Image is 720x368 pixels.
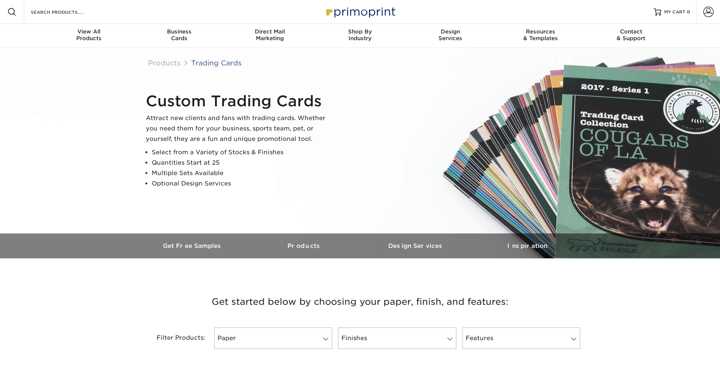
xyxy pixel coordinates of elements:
span: Business [134,28,225,35]
h3: Design Services [360,242,472,249]
span: Resources [495,28,586,35]
span: Design [405,28,495,35]
p: Attract new clients and fans with trading cards. Whether you need them for your business, sports ... [146,113,332,144]
li: Optional Design Services [152,178,332,189]
h3: Get Free Samples [137,242,248,249]
a: DesignServices [405,24,495,48]
span: Contact [586,28,676,35]
div: & Templates [495,28,586,42]
h3: Inspiration [472,242,583,249]
li: Select from a Variety of Stocks & Finishes [152,147,332,158]
a: Trading Cards [191,59,242,67]
div: Services [405,28,495,42]
a: Resources& Templates [495,24,586,48]
a: Get Free Samples [137,233,248,258]
span: View All [44,28,134,35]
h1: Custom Trading Cards [146,92,332,110]
div: Industry [315,28,405,42]
a: Features [462,327,580,349]
a: View AllProducts [44,24,134,48]
a: Paper [214,327,332,349]
div: Filter Products: [137,327,211,349]
div: & Support [586,28,676,42]
li: Quantities Start at 25 [152,158,332,168]
span: 0 [687,9,690,14]
div: Marketing [225,28,315,42]
a: BusinessCards [134,24,225,48]
a: Finishes [338,327,456,349]
a: Products [248,233,360,258]
div: Cards [134,28,225,42]
div: Products [44,28,134,42]
a: Products [148,59,181,67]
h3: Products [248,242,360,249]
span: Direct Mail [225,28,315,35]
a: Contact& Support [586,24,676,48]
input: SEARCH PRODUCTS..... [30,7,103,16]
img: Primoprint [323,4,397,20]
a: Direct MailMarketing [225,24,315,48]
h3: Get started below by choosing your paper, finish, and features: [142,285,578,319]
li: Multiple Sets Available [152,168,332,178]
a: Inspiration [472,233,583,258]
span: MY CART [664,9,685,15]
a: Shop ByIndustry [315,24,405,48]
a: Design Services [360,233,472,258]
span: Shop By [315,28,405,35]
